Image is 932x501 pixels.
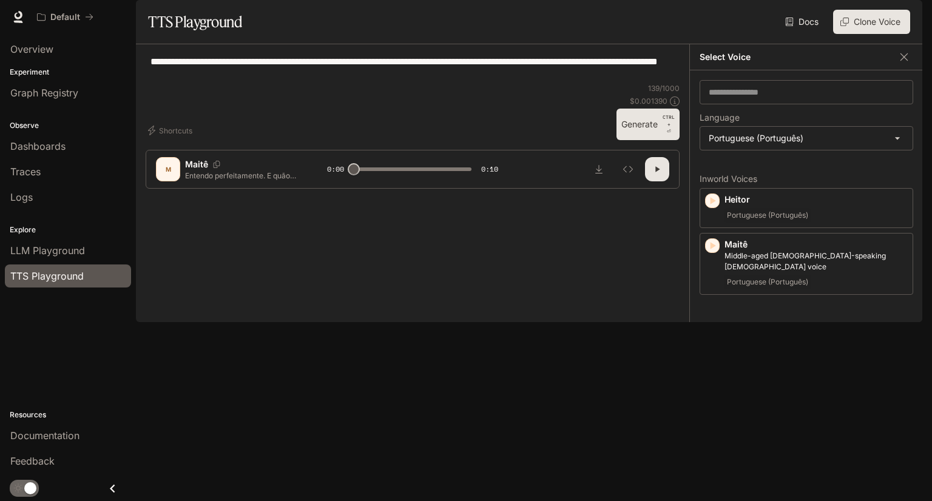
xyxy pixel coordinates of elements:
p: Maitê [185,158,208,170]
button: Download audio [587,157,611,181]
p: Heitor [724,193,908,206]
p: Inworld Voices [700,175,913,183]
button: Clone Voice [833,10,910,34]
p: $ 0.001390 [630,96,667,106]
a: Docs [783,10,823,34]
p: Middle-aged Portuguese-speaking female voice [724,250,908,272]
span: Portuguese (Português) [724,208,811,223]
button: Inspect [616,157,640,181]
span: Portuguese (Português) [724,275,811,289]
p: Default [50,12,80,22]
div: M [158,160,178,179]
p: Entendo perfeitamente. E quão confiante você está que vai conseguir fazer esse hábito? Dê uma not... [185,170,298,181]
button: Shortcuts [146,121,197,140]
button: All workspaces [32,5,99,29]
div: Portuguese (Português) [700,127,913,150]
p: ⏎ [663,113,675,135]
p: 139 / 1000 [648,83,680,93]
button: Copy Voice ID [208,161,225,168]
h1: TTS Playground [148,10,242,34]
span: 0:10 [481,163,498,175]
p: Language [700,113,740,122]
span: 0:00 [327,163,344,175]
button: GenerateCTRL +⏎ [616,109,680,140]
p: CTRL + [663,113,675,128]
p: Maitê [724,238,908,250]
